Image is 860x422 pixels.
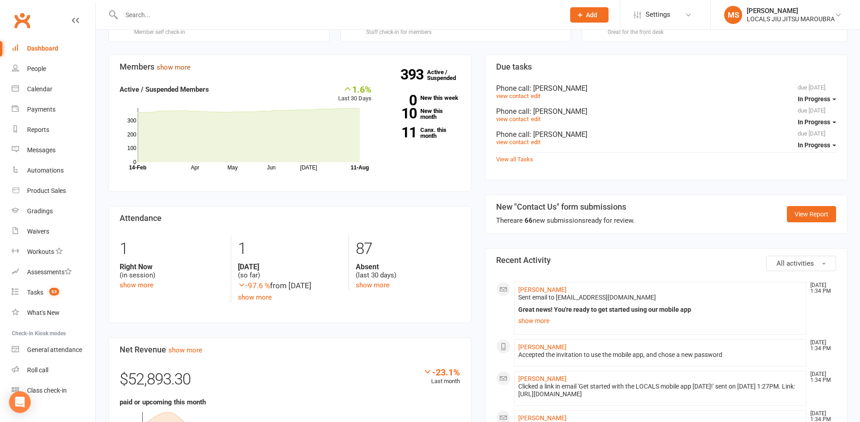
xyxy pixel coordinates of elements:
[530,130,587,139] span: : [PERSON_NAME]
[27,65,46,72] div: People
[423,367,460,377] div: -23.1%
[806,340,836,352] time: [DATE] 1:34 PM
[385,95,460,101] a: 0New this week
[238,235,342,263] div: 1
[518,343,567,351] a: [PERSON_NAME]
[747,15,835,23] div: LOCALS JIU JITSU MAROUBRA
[496,130,837,139] div: Phone call
[798,137,836,153] button: In Progress
[49,288,59,295] span: 63
[12,181,95,201] a: Product Sales
[496,84,837,93] div: Phone call
[530,107,587,116] span: : [PERSON_NAME]
[12,340,95,360] a: General attendance kiosk mode
[385,127,460,139] a: 11Canx. this month
[496,116,529,122] a: view contact
[120,85,209,94] strong: Active / Suspended Members
[518,383,803,398] div: Clicked a link in email 'Get started with the LOCALS mobile app [DATE]!' sent on [DATE] 1:27PM. L...
[12,262,95,282] a: Assessments
[525,216,533,225] strong: 66
[776,259,814,267] span: All activities
[338,84,372,94] div: 1.6%
[518,286,567,293] a: [PERSON_NAME]
[120,281,153,289] a: show more
[238,281,270,290] span: -97.6 %
[496,215,635,226] div: There are new submissions ready for review.
[119,9,558,21] input: Search...
[27,85,52,93] div: Calendar
[496,107,837,116] div: Phone call
[120,263,224,271] strong: Right Now
[27,309,60,316] div: What's New
[120,214,460,223] h3: Attendance
[496,202,635,211] h3: New "Contact Us" form submissions
[120,398,206,406] strong: paid or upcoming this month
[120,62,460,71] h3: Members
[385,94,417,107] strong: 0
[12,201,95,221] a: Gradings
[518,375,567,382] a: [PERSON_NAME]
[12,140,95,160] a: Messages
[496,256,837,265] h3: Recent Activity
[518,306,803,314] div: Great news! You're ready to get started using our mobile app
[12,59,95,79] a: People
[798,91,836,107] button: In Progress
[646,5,670,25] span: Settings
[12,282,95,303] a: Tasks 63
[12,79,95,99] a: Calendar
[423,367,460,386] div: Last month
[747,7,835,15] div: [PERSON_NAME]
[356,235,460,263] div: 87
[338,84,372,103] div: Last 30 Days
[27,167,64,174] div: Automations
[27,126,49,133] div: Reports
[400,68,427,81] strong: 393
[12,380,95,401] a: Class kiosk mode
[9,391,31,413] div: Open Intercom Messenger
[570,7,609,23] button: Add
[806,371,836,383] time: [DATE] 1:34 PM
[168,346,202,354] a: show more
[27,346,82,353] div: General attendance
[766,256,836,271] button: All activities
[531,116,540,122] a: edit
[27,289,43,296] div: Tasks
[157,63,191,71] a: show more
[518,414,567,422] a: [PERSON_NAME]
[531,93,540,99] a: edit
[356,281,390,289] a: show more
[12,38,95,59] a: Dashboard
[12,120,95,140] a: Reports
[787,206,836,222] a: View Report
[120,367,460,397] div: $52,893.30
[238,293,272,301] a: show more
[27,187,66,194] div: Product Sales
[356,263,460,280] div: (last 30 days)
[120,263,224,280] div: (in session)
[120,235,224,263] div: 1
[608,29,708,35] div: Great for the front desk
[27,387,67,394] div: Class check-in
[530,84,587,93] span: : [PERSON_NAME]
[496,93,529,99] a: view contact
[356,263,460,271] strong: Absent
[238,280,342,292] div: from [DATE]
[27,228,49,235] div: Waivers
[27,248,54,255] div: Workouts
[27,146,56,154] div: Messages
[798,95,830,103] span: In Progress
[12,221,95,242] a: Waivers
[27,106,56,113] div: Payments
[586,11,597,19] span: Add
[238,263,342,271] strong: [DATE]
[724,6,742,24] div: MS
[12,160,95,181] a: Automations
[496,139,529,145] a: view contact
[518,314,803,327] a: show more
[798,141,830,149] span: In Progress
[27,366,48,374] div: Roll call
[496,156,533,163] a: View all Tasks
[427,62,467,88] a: 393Active / Suspended
[798,114,836,130] button: In Progress
[531,139,540,145] a: edit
